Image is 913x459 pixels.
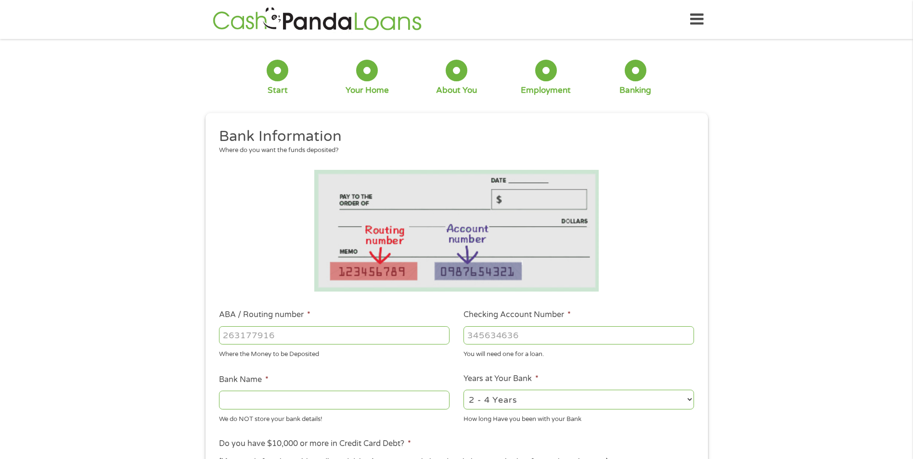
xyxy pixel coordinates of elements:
[219,411,450,424] div: We do NOT store your bank details!
[219,375,269,385] label: Bank Name
[463,346,694,359] div: You will need one for a loan.
[463,374,539,384] label: Years at Your Bank
[210,6,424,33] img: GetLoanNow Logo
[219,326,450,344] input: 263177916
[219,127,687,146] h2: Bank Information
[219,310,310,320] label: ABA / Routing number
[219,146,687,155] div: Where do you want the funds deposited?
[314,170,599,292] img: Routing number location
[521,85,571,96] div: Employment
[463,326,694,344] input: 345634636
[619,85,651,96] div: Banking
[219,346,450,359] div: Where the Money to be Deposited
[219,439,411,449] label: Do you have $10,000 or more in Credit Card Debt?
[346,85,389,96] div: Your Home
[463,310,571,320] label: Checking Account Number
[463,411,694,424] div: How long Have you been with your Bank
[436,85,477,96] div: About You
[268,85,288,96] div: Start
